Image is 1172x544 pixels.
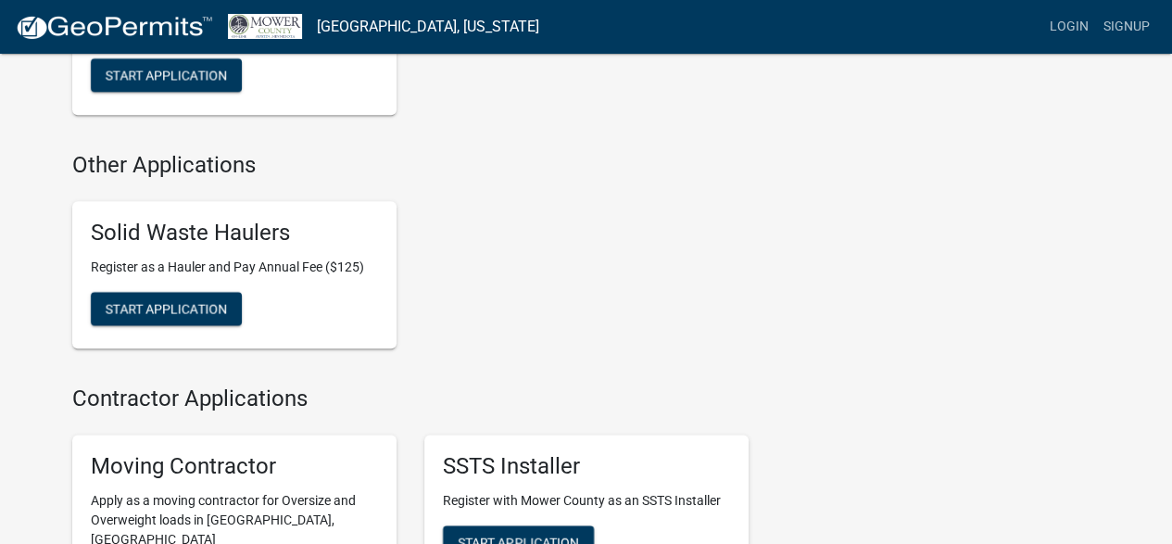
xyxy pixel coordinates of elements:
[317,11,539,43] a: [GEOGRAPHIC_DATA], [US_STATE]
[91,58,242,92] button: Start Application
[91,258,378,277] p: Register as a Hauler and Pay Annual Fee ($125)
[72,152,749,363] wm-workflow-list-section: Other Applications
[106,300,227,315] span: Start Application
[443,453,730,480] h5: SSTS Installer
[72,152,749,179] h4: Other Applications
[91,220,378,247] h5: Solid Waste Haulers
[91,292,242,325] button: Start Application
[1096,9,1157,44] a: Signup
[228,14,302,39] img: Mower County, Minnesota
[91,453,378,480] h5: Moving Contractor
[443,491,730,511] p: Register with Mower County as an SSTS Installer
[106,68,227,82] span: Start Application
[1042,9,1096,44] a: Login
[72,386,749,412] h4: Contractor Applications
